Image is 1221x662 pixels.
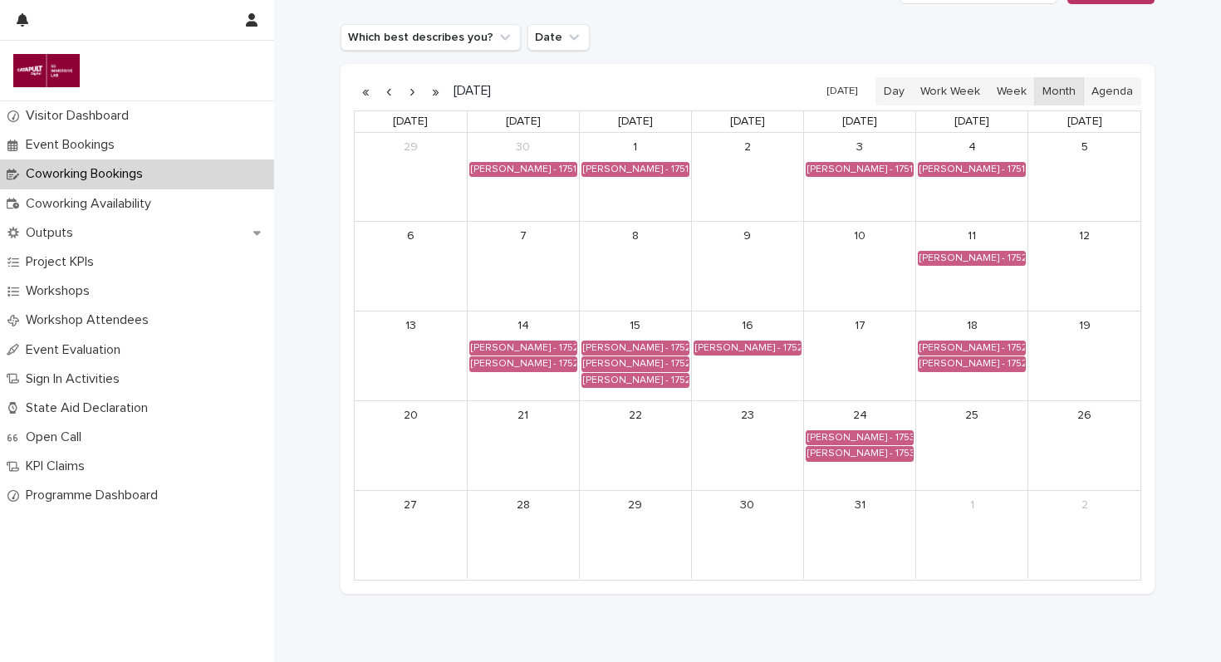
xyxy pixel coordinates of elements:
a: Monday [503,111,544,132]
div: [PERSON_NAME] - 1752451200 [470,357,576,370]
div: [PERSON_NAME] - 1752192000 [919,252,1025,265]
td: July 26, 2025 [1028,400,1140,490]
p: Workshops [19,283,103,299]
td: July 2, 2025 [691,133,803,221]
a: July 10, 2025 [846,223,873,249]
td: July 28, 2025 [467,491,579,579]
td: July 18, 2025 [916,311,1028,400]
p: Project KPIs [19,254,107,270]
td: July 6, 2025 [355,221,467,311]
a: June 29, 2025 [397,134,424,160]
p: Event Bookings [19,137,128,153]
td: July 30, 2025 [691,491,803,579]
a: June 30, 2025 [510,134,537,160]
td: July 1, 2025 [579,133,691,221]
a: July 4, 2025 [959,134,985,160]
td: July 9, 2025 [691,221,803,311]
button: Week [988,77,1034,105]
a: Sunday [390,111,431,132]
button: Month [1034,77,1084,105]
td: July 16, 2025 [691,311,803,400]
td: July 21, 2025 [467,400,579,490]
a: July 7, 2025 [510,223,537,249]
div: [PERSON_NAME] - 1752537600 [582,341,689,355]
p: KPI Claims [19,458,98,474]
td: July 11, 2025 [916,221,1028,311]
a: July 17, 2025 [846,312,873,339]
a: July 18, 2025 [959,312,985,339]
a: July 24, 2025 [846,402,873,429]
td: August 2, 2025 [1028,491,1140,579]
td: July 7, 2025 [467,221,579,311]
p: State Aid Declaration [19,400,161,416]
a: July 1, 2025 [622,134,649,160]
a: July 25, 2025 [959,402,985,429]
button: [DATE] [819,80,865,104]
button: Previous month [377,78,400,105]
a: July 12, 2025 [1071,223,1098,249]
td: July 3, 2025 [804,133,916,221]
a: July 21, 2025 [510,402,537,429]
button: Day [875,77,913,105]
td: July 31, 2025 [804,491,916,579]
td: July 24, 2025 [804,400,916,490]
a: July 26, 2025 [1071,402,1098,429]
a: July 27, 2025 [397,492,424,518]
p: Workshop Attendees [19,312,162,328]
div: [PERSON_NAME] - 1752624000 [694,341,801,355]
p: Coworking Availability [19,196,164,212]
td: July 29, 2025 [579,491,691,579]
button: Which best describes you? [341,24,521,51]
td: July 13, 2025 [355,311,467,400]
a: July 20, 2025 [397,402,424,429]
button: Date [527,24,590,51]
a: August 1, 2025 [959,492,985,518]
a: July 5, 2025 [1071,134,1098,160]
a: July 6, 2025 [397,223,424,249]
td: July 25, 2025 [916,400,1028,490]
div: [PERSON_NAME] - 1753315200 [807,431,913,444]
td: July 5, 2025 [1028,133,1140,221]
a: July 14, 2025 [510,312,537,339]
td: June 29, 2025 [355,133,467,221]
div: [PERSON_NAME] - 1751500800 [807,163,913,176]
button: Next month [400,78,424,105]
td: July 10, 2025 [804,221,916,311]
a: July 22, 2025 [622,402,649,429]
td: July 23, 2025 [691,400,803,490]
a: Thursday [839,111,880,132]
td: July 15, 2025 [579,311,691,400]
a: July 19, 2025 [1071,312,1098,339]
td: July 19, 2025 [1028,311,1140,400]
td: July 14, 2025 [467,311,579,400]
p: Programme Dashboard [19,488,171,503]
td: August 1, 2025 [916,491,1028,579]
a: July 15, 2025 [622,312,649,339]
a: Wednesday [727,111,768,132]
a: July 23, 2025 [734,402,761,429]
p: Coworking Bookings [19,166,156,182]
div: [PERSON_NAME] - 1753315200 [807,447,913,460]
div: [PERSON_NAME] - 1751328000 [582,163,689,176]
a: July 31, 2025 [846,492,873,518]
a: July 28, 2025 [510,492,537,518]
td: June 30, 2025 [467,133,579,221]
a: July 3, 2025 [846,134,873,160]
a: July 16, 2025 [734,312,761,339]
p: Event Evaluation [19,342,134,358]
button: Next year [424,78,447,105]
a: July 29, 2025 [622,492,649,518]
a: July 30, 2025 [734,492,761,518]
img: i9DvXJckRTuEzCqe7wSy [13,54,80,87]
h2: [DATE] [447,85,491,97]
a: Saturday [1064,111,1106,132]
div: [PERSON_NAME] - 1751587200 [919,163,1025,176]
a: Friday [951,111,993,132]
div: [PERSON_NAME] - 1752451200 [470,341,576,355]
p: Open Call [19,429,95,445]
a: July 13, 2025 [397,312,424,339]
td: July 4, 2025 [916,133,1028,221]
a: July 9, 2025 [734,223,761,249]
a: Tuesday [615,111,656,132]
button: Work Week [912,77,988,105]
